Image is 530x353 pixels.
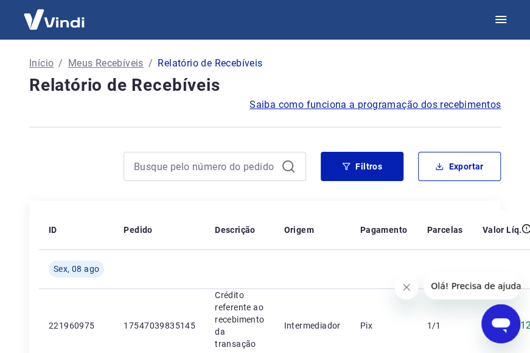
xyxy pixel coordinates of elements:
p: 1/1 [427,319,462,332]
p: Origem [284,224,313,236]
a: Início [29,56,54,71]
p: Pagamento [360,224,408,236]
a: Meus Recebíveis [68,56,144,71]
input: Busque pelo número do pedido [134,157,276,176]
iframe: Fechar mensagem [394,275,419,299]
p: / [148,56,153,71]
button: Exportar [418,152,501,181]
a: Saiba como funciona a programação dos recebimentos [249,98,501,112]
p: Parcelas [427,224,462,236]
h4: Relatório de Recebíveis [29,73,501,98]
span: Olá! Precisa de ajuda? [7,9,102,18]
p: ID [49,224,57,236]
iframe: Mensagem da empresa [424,273,520,299]
iframe: Botão para abrir a janela de mensagens [481,304,520,343]
p: / [58,56,63,71]
span: Sex, 08 ago [54,263,99,275]
p: Valor Líq. [482,224,521,236]
button: Filtros [321,152,403,181]
img: Vindi [15,1,94,38]
p: Pedido [124,224,152,236]
p: 221960975 [49,319,104,332]
p: 17547039835145 [124,319,195,332]
p: Relatório de Recebíveis [158,56,262,71]
p: Pix [360,319,408,332]
p: Intermediador [284,319,340,332]
p: Descrição [215,224,256,236]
